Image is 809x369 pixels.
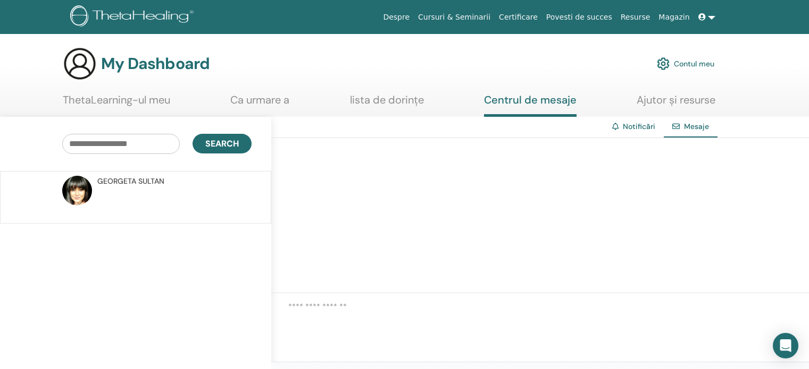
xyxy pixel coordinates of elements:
span: Mesaje [684,122,709,131]
a: Ajutor și resurse [637,93,715,114]
a: Despre [379,7,414,27]
a: Contul meu [657,52,714,75]
img: logo.png [70,5,197,29]
img: cog.svg [657,55,670,73]
a: Certificare [495,7,542,27]
a: Magazin [654,7,694,27]
a: Cursuri & Seminarii [414,7,495,27]
img: generic-user-icon.jpg [63,47,97,81]
a: Resurse [616,7,655,27]
span: Search [205,138,239,149]
a: Notificări [623,122,655,131]
h3: My Dashboard [101,54,210,73]
a: Povesti de succes [542,7,616,27]
span: GEORGETA SULTAN [97,176,164,187]
a: Centrul de mesaje [484,93,577,117]
a: ThetaLearning-ul meu [63,93,170,114]
div: Open Intercom Messenger [773,333,798,358]
img: default.jpg [62,176,92,205]
button: Search [193,134,252,153]
a: lista de dorințe [350,93,424,114]
a: Ca urmare a [230,93,289,114]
